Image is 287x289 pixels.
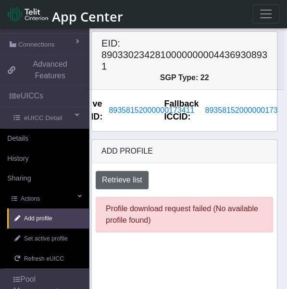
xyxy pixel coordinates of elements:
span: eUICC Detail [24,113,62,123]
a: Set active profile [7,229,89,249]
span: 89358152000000173411 [109,106,194,114]
span: SGP Type: 22 [160,73,209,82]
span: Refresh eUICC [24,254,64,263]
span: Add profile [24,214,52,223]
a: Add profile [7,208,89,229]
h5: EID: 89033023428100000000044369308931 [94,37,275,72]
span: Set active profile [24,234,67,243]
button: 89358152000000173411 [102,104,200,117]
span: Connections [18,40,55,49]
span: Actions [21,194,40,203]
img: logo-telit-cinterion-gw-new.png [8,7,48,22]
span: App Center [52,8,123,25]
a: Refresh eUICC [7,249,89,269]
span: Add profile [101,147,153,155]
a: App Center [8,4,122,24]
button: Retrieve list [96,171,149,189]
button: Toggle navigation [252,4,279,24]
a: Actions [4,189,89,209]
div: Profile download request failed (No available profile found) [96,197,273,232]
span: Advanced Features [17,59,83,82]
a: eUICC Detail [4,107,89,128]
span: Fallback ICCID: [164,97,199,123]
